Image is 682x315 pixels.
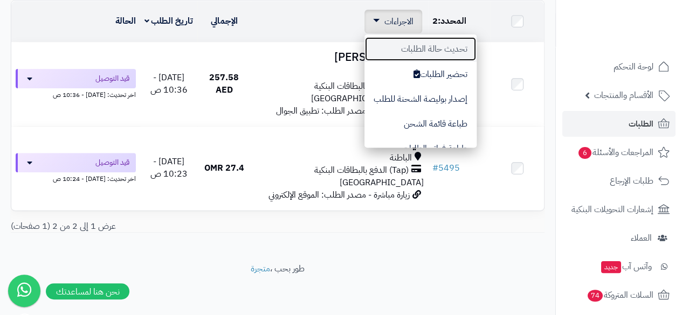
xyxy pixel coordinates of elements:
button: طباعة قائمة الشحن [364,111,477,136]
a: متجرة [251,262,270,275]
span: [GEOGRAPHIC_DATA] [340,176,424,189]
span: زيارة مباشرة - مصدر الطلب: الموقع الإلكتروني [268,188,410,201]
span: شحن لل[GEOGRAPHIC_DATA] [311,92,424,105]
h3: [PERSON_NAME] [255,51,424,64]
div: اخر تحديث: [DATE] - 10:24 ص [16,172,136,184]
a: الإجمالي [211,15,238,27]
span: إشعارات التحويلات البنكية [571,202,653,217]
a: العملاء [562,225,676,251]
span: [DATE] - 10:36 ص [150,71,188,96]
span: 257.58 AED [209,71,239,96]
a: إشعارات التحويلات البنكية [562,197,676,222]
a: الطلبات [562,111,676,137]
span: وآتس آب [600,259,652,274]
button: تحديث حالة الطلبات [364,37,477,61]
div: عرض 1 إلى 2 من 2 (1 صفحات) [3,220,278,233]
a: الاجراءات [373,15,414,28]
span: الاجراءات [384,15,414,28]
a: طلبات الإرجاع [562,168,676,194]
span: [DATE] - 10:23 ص [150,155,188,180]
span: زيارة مباشرة - مصدر الطلب: تطبيق الجوال [276,104,410,117]
button: تحضير الطلبات [364,62,477,87]
span: (Tap) الدفع بالبطاقات البنكية [314,80,409,93]
span: # [432,162,438,174]
span: الأقسام والمنتجات [594,88,653,103]
a: السلات المتروكة74 [562,282,676,308]
a: المراجعات والأسئلة6 [562,139,676,165]
span: 74 [588,290,603,302]
a: لوحة التحكم [562,54,676,80]
span: لوحة التحكم [614,59,653,74]
span: 2 [432,15,438,27]
span: 27.4 OMR [204,162,244,174]
span: الباطنة [390,152,412,164]
a: #5495 [432,162,460,174]
span: المراجعات والأسئلة [577,145,653,160]
a: الحالة [115,15,136,27]
button: طباعة فواتير الطلبات [364,136,477,161]
span: (Tap) الدفع بالبطاقات البنكية [314,164,409,177]
a: تاريخ الطلب [144,15,194,27]
span: طلبات الإرجاع [610,173,653,188]
span: 6 [578,147,591,159]
div: المحدد: [432,15,486,27]
span: السلات المتروكة [587,288,653,303]
button: إصدار بوليصة الشحنة للطلب [364,87,477,111]
div: اخر تحديث: [DATE] - 10:36 ص [16,88,136,100]
span: قيد التوصيل [95,73,129,84]
span: قيد التوصيل [95,157,129,168]
a: وآتس آبجديد [562,254,676,279]
span: الطلبات [629,116,653,131]
h3: مي الشحيه [255,135,424,148]
span: العملاء [631,230,652,246]
span: جديد [601,261,621,273]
